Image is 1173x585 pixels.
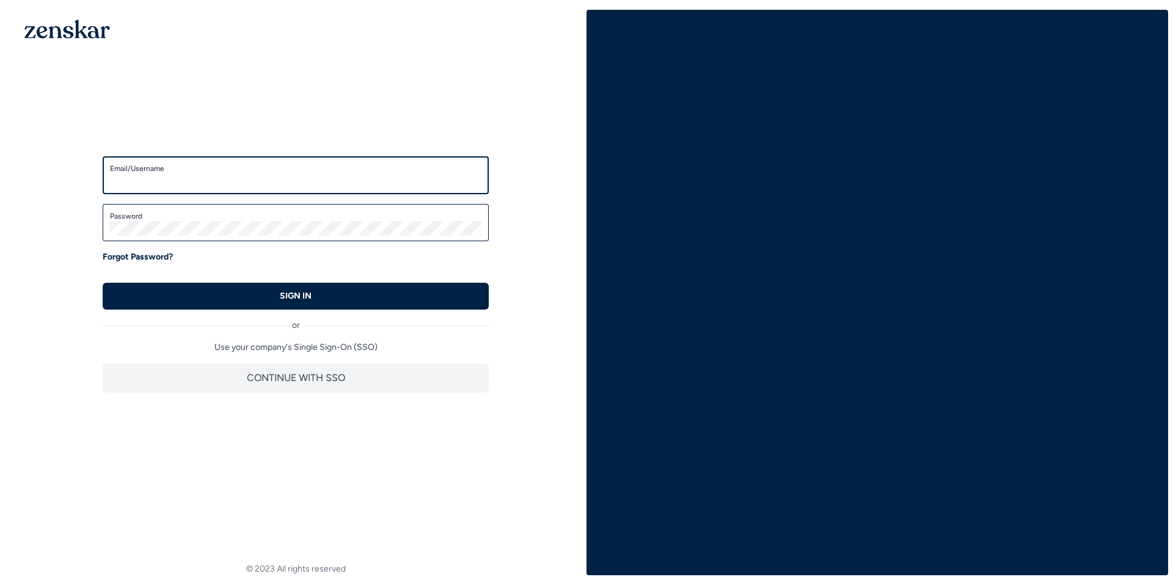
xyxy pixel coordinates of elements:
[280,290,312,302] p: SIGN IN
[110,211,481,221] label: Password
[103,363,489,393] button: CONTINUE WITH SSO
[103,310,489,332] div: or
[103,251,173,263] a: Forgot Password?
[24,20,110,38] img: 1OGAJ2xQqyY4LXKgY66KYq0eOWRCkrZdAb3gUhuVAqdWPZE9SRJmCz+oDMSn4zDLXe31Ii730ItAGKgCKgCCgCikA4Av8PJUP...
[5,563,586,575] footer: © 2023 All rights reserved
[103,283,489,310] button: SIGN IN
[103,341,489,354] p: Use your company's Single Sign-On (SSO)
[110,164,481,173] label: Email/Username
